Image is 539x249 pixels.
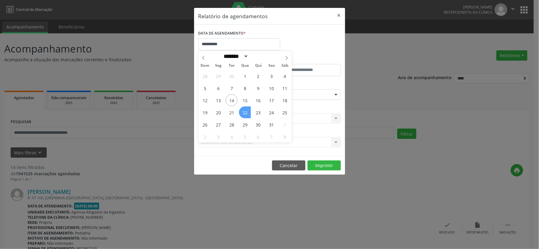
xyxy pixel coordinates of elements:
[279,131,291,143] span: Novembro 8, 2025
[266,94,278,106] span: Outubro 17, 2025
[199,82,211,94] span: Outubro 5, 2025
[212,119,224,130] span: Outubro 27, 2025
[199,106,211,118] span: Outubro 19, 2025
[222,53,248,59] select: Month
[212,70,224,82] span: Setembro 29, 2025
[239,119,251,130] span: Outubro 29, 2025
[252,131,264,143] span: Novembro 6, 2025
[212,106,224,118] span: Outubro 20, 2025
[212,94,224,106] span: Outubro 13, 2025
[225,64,238,68] span: Ter
[272,160,305,171] button: Cancelar
[279,119,291,130] span: Novembro 1, 2025
[226,94,237,106] span: Outubro 14, 2025
[199,70,211,82] span: Setembro 28, 2025
[266,131,278,143] span: Novembro 7, 2025
[279,106,291,118] span: Outubro 25, 2025
[198,29,246,38] label: DATA DE AGENDAMENTO
[333,8,345,23] button: Close
[252,106,264,118] span: Outubro 23, 2025
[239,106,251,118] span: Outubro 22, 2025
[252,94,264,106] span: Outubro 16, 2025
[198,64,212,68] span: Dom
[198,12,268,20] h5: Relatório de agendamentos
[266,82,278,94] span: Outubro 10, 2025
[265,64,278,68] span: Sex
[308,160,341,171] button: Imprimir
[212,64,225,68] span: Seg
[239,94,251,106] span: Outubro 15, 2025
[252,70,264,82] span: Outubro 2, 2025
[239,82,251,94] span: Outubro 8, 2025
[239,131,251,143] span: Novembro 5, 2025
[238,64,252,68] span: Qua
[266,119,278,130] span: Outubro 31, 2025
[199,119,211,130] span: Outubro 26, 2025
[226,106,237,118] span: Outubro 21, 2025
[212,82,224,94] span: Outubro 6, 2025
[266,106,278,118] span: Outubro 24, 2025
[226,70,237,82] span: Setembro 30, 2025
[279,82,291,94] span: Outubro 11, 2025
[226,119,237,130] span: Outubro 28, 2025
[239,70,251,82] span: Outubro 1, 2025
[279,94,291,106] span: Outubro 18, 2025
[212,131,224,143] span: Novembro 3, 2025
[252,119,264,130] span: Outubro 30, 2025
[279,70,291,82] span: Outubro 4, 2025
[252,82,264,94] span: Outubro 9, 2025
[252,64,265,68] span: Qui
[199,131,211,143] span: Novembro 2, 2025
[278,64,292,68] span: Sáb
[248,53,268,59] input: Year
[199,94,211,106] span: Outubro 12, 2025
[266,70,278,82] span: Outubro 3, 2025
[226,82,237,94] span: Outubro 7, 2025
[226,131,237,143] span: Novembro 4, 2025
[271,55,341,64] label: ATÉ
